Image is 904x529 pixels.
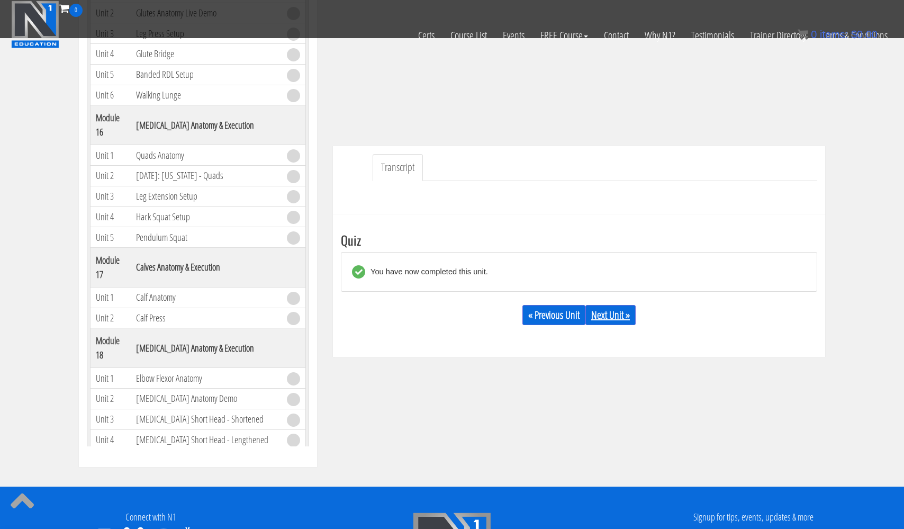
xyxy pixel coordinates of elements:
[131,227,282,248] td: Pendulum Squat
[91,186,131,207] td: Unit 3
[131,287,282,308] td: Calf Anatomy
[820,29,848,40] span: items:
[91,287,131,308] td: Unit 1
[91,247,131,287] th: Module 17
[59,1,83,15] a: 0
[851,29,878,40] bdi: 0.00
[131,389,282,409] td: [MEDICAL_DATA] Anatomy Demo
[131,429,282,450] td: [MEDICAL_DATA] Short Head - Lengthened
[131,409,282,429] td: [MEDICAL_DATA] Short Head - Shortened
[851,29,857,40] span: $
[91,165,131,186] td: Unit 2
[683,17,742,54] a: Testimonials
[131,328,282,368] th: [MEDICAL_DATA] Anatomy & Execution
[91,409,131,429] td: Unit 3
[532,17,596,54] a: FREE Course
[522,305,585,325] a: « Previous Unit
[341,233,817,247] h3: Quiz
[814,17,896,54] a: Terms & Conditions
[131,368,282,389] td: Elbow Flexor Anatomy
[131,308,282,328] td: Calf Press
[742,17,814,54] a: Trainer Directory
[611,512,896,523] h4: Signup for tips, events, updates & more
[91,308,131,328] td: Unit 2
[91,207,131,227] td: Unit 4
[91,85,131,105] td: Unit 6
[91,227,131,248] td: Unit 5
[131,207,282,227] td: Hack Squat Setup
[442,17,495,54] a: Course List
[131,186,282,207] td: Leg Extension Setup
[69,4,83,17] span: 0
[91,105,131,145] th: Module 16
[365,265,488,279] div: You have now completed this unit.
[131,165,282,186] td: [DATE]: [US_STATE] - Quads
[131,85,282,105] td: Walking Lunge
[811,29,817,40] span: 0
[596,17,637,54] a: Contact
[131,64,282,85] td: Banded RDL Setup
[8,512,293,523] h4: Connect with N1
[798,29,878,40] a: 0 items: $0.00
[495,17,532,54] a: Events
[91,64,131,85] td: Unit 5
[373,154,423,181] a: Transcript
[91,145,131,166] td: Unit 1
[91,429,131,450] td: Unit 4
[585,305,636,325] a: Next Unit »
[131,145,282,166] td: Quads Anatomy
[91,328,131,368] th: Module 18
[131,105,282,145] th: [MEDICAL_DATA] Anatomy & Execution
[131,247,282,287] th: Calves Anatomy & Execution
[637,17,683,54] a: Why N1?
[410,17,442,54] a: Certs
[91,389,131,409] td: Unit 2
[798,29,808,40] img: icon11.png
[11,1,59,48] img: n1-education
[91,368,131,389] td: Unit 1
